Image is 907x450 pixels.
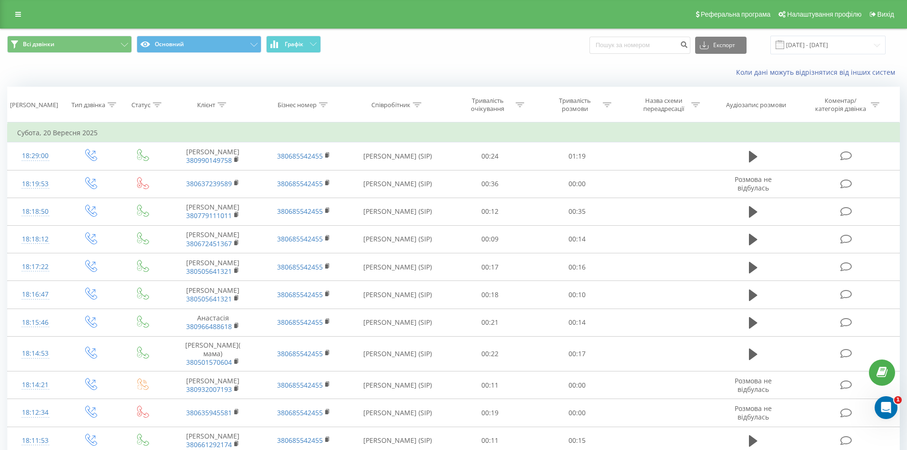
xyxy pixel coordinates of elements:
[735,175,772,192] span: Розмова не відбулась
[447,371,534,399] td: 00:11
[534,142,621,170] td: 01:19
[787,10,861,18] span: Налаштування профілю
[534,336,621,371] td: 00:17
[447,399,534,427] td: 00:19
[168,225,258,253] td: [PERSON_NAME]
[285,41,303,48] span: Графік
[186,440,232,449] a: 380661292174
[168,253,258,281] td: [PERSON_NAME]
[186,267,232,276] a: 380505641321
[447,198,534,225] td: 00:12
[277,349,323,358] a: 380685542455
[277,436,323,445] a: 380685542455
[277,207,323,216] a: 380685542455
[186,322,232,331] a: 380966488618
[17,230,54,249] div: 18:18:12
[17,258,54,276] div: 18:17:22
[17,344,54,363] div: 18:14:53
[277,262,323,271] a: 380685542455
[447,253,534,281] td: 00:17
[17,147,54,165] div: 18:29:00
[131,101,150,109] div: Статус
[186,211,232,220] a: 380779111011
[7,36,132,53] button: Всі дзвінки
[186,239,232,248] a: 380672451367
[186,179,232,188] a: 380637239589
[197,101,215,109] div: Клієнт
[877,10,894,18] span: Вихід
[349,198,447,225] td: [PERSON_NAME] (SIP)
[277,318,323,327] a: 380685542455
[638,97,689,113] div: Назва схеми переадресації
[349,281,447,309] td: [PERSON_NAME] (SIP)
[349,371,447,399] td: [PERSON_NAME] (SIP)
[17,175,54,193] div: 18:19:53
[277,380,323,390] a: 380685542455
[10,101,58,109] div: [PERSON_NAME]
[17,431,54,450] div: 18:11:53
[534,371,621,399] td: 00:00
[894,396,902,404] span: 1
[17,285,54,304] div: 18:16:47
[735,376,772,394] span: Розмова не відбулась
[371,101,410,109] div: Співробітник
[875,396,897,419] iframe: Intercom live chat
[17,376,54,394] div: 18:14:21
[71,101,105,109] div: Тип дзвінка
[349,309,447,336] td: [PERSON_NAME] (SIP)
[23,40,54,48] span: Всі дзвінки
[549,97,600,113] div: Тривалість розмови
[137,36,261,53] button: Основний
[168,336,258,371] td: [PERSON_NAME]( мама)
[462,97,513,113] div: Тривалість очікування
[168,281,258,309] td: [PERSON_NAME]
[534,253,621,281] td: 00:16
[186,294,232,303] a: 380505641321
[168,371,258,399] td: [PERSON_NAME]
[447,281,534,309] td: 00:18
[168,309,258,336] td: Анастасія
[168,198,258,225] td: [PERSON_NAME]
[726,101,786,109] div: Аудіозапис розмови
[186,385,232,394] a: 380932007193
[589,37,690,54] input: Пошук за номером
[349,336,447,371] td: [PERSON_NAME] (SIP)
[534,281,621,309] td: 00:10
[349,170,447,198] td: [PERSON_NAME] (SIP)
[186,358,232,367] a: 380501570604
[277,151,323,160] a: 380685542455
[277,290,323,299] a: 380685542455
[8,123,900,142] td: Субота, 20 Вересня 2025
[349,253,447,281] td: [PERSON_NAME] (SIP)
[447,142,534,170] td: 00:24
[701,10,771,18] span: Реферальна програма
[813,97,868,113] div: Коментар/категорія дзвінка
[186,408,232,417] a: 380635945581
[447,336,534,371] td: 00:22
[447,170,534,198] td: 00:36
[186,156,232,165] a: 380990149758
[349,225,447,253] td: [PERSON_NAME] (SIP)
[349,142,447,170] td: [PERSON_NAME] (SIP)
[17,202,54,221] div: 18:18:50
[735,404,772,421] span: Розмова не відбулась
[534,399,621,427] td: 00:00
[277,408,323,417] a: 380685542455
[168,142,258,170] td: [PERSON_NAME]
[349,399,447,427] td: [PERSON_NAME] (SIP)
[736,68,900,77] a: Коли дані можуть відрізнятися вiд інших систем
[534,309,621,336] td: 00:14
[17,313,54,332] div: 18:15:46
[695,37,747,54] button: Експорт
[266,36,321,53] button: Графік
[17,403,54,422] div: 18:12:34
[534,225,621,253] td: 00:14
[534,170,621,198] td: 00:00
[534,198,621,225] td: 00:35
[447,225,534,253] td: 00:09
[277,179,323,188] a: 380685542455
[277,234,323,243] a: 380685542455
[278,101,317,109] div: Бізнес номер
[447,309,534,336] td: 00:21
